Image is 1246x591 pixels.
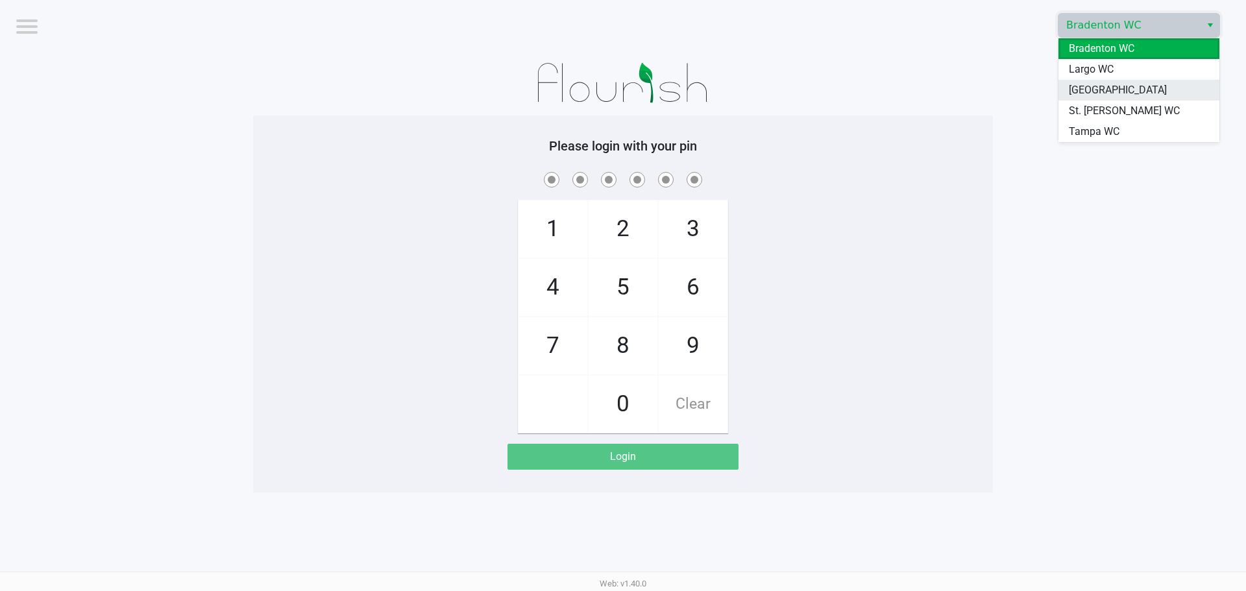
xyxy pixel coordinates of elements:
[1069,124,1119,139] span: Tampa WC
[1069,82,1167,98] span: [GEOGRAPHIC_DATA]
[659,317,727,374] span: 9
[1201,14,1219,37] button: Select
[1069,103,1180,119] span: St. [PERSON_NAME] WC
[519,317,587,374] span: 7
[1069,62,1114,77] span: Largo WC
[519,200,587,258] span: 1
[589,376,657,433] span: 0
[1066,18,1193,33] span: Bradenton WC
[659,376,727,433] span: Clear
[659,259,727,316] span: 6
[519,259,587,316] span: 4
[589,259,657,316] span: 5
[263,138,983,154] h5: Please login with your pin
[600,579,646,588] span: Web: v1.40.0
[589,317,657,374] span: 8
[589,200,657,258] span: 2
[1069,41,1134,56] span: Bradenton WC
[659,200,727,258] span: 3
